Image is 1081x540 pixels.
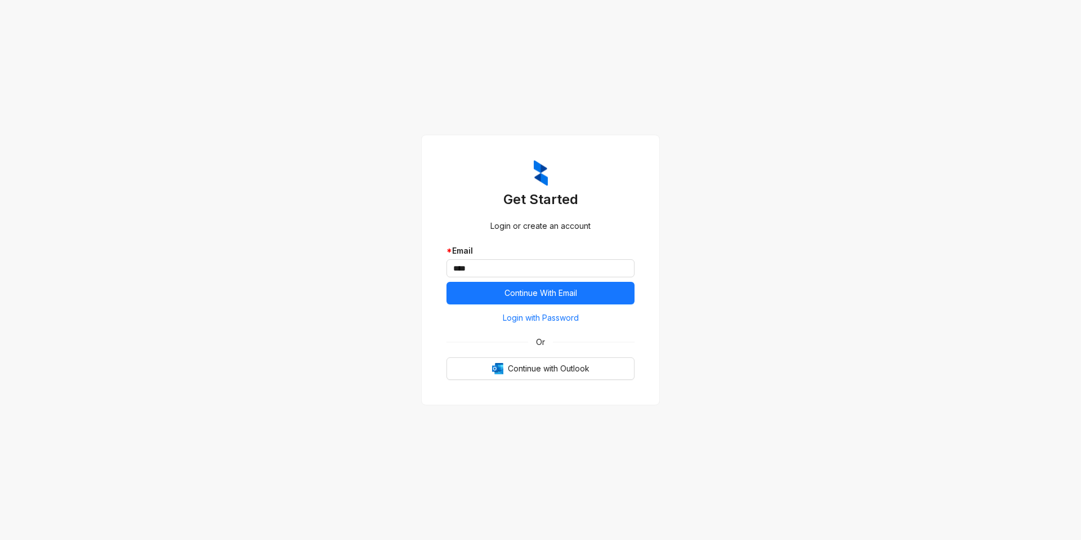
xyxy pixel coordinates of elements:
[446,191,635,209] h3: Get Started
[446,357,635,380] button: OutlookContinue with Outlook
[492,363,503,374] img: Outlook
[503,312,579,324] span: Login with Password
[534,160,548,186] img: ZumaIcon
[528,336,553,348] span: Or
[446,245,635,257] div: Email
[446,220,635,232] div: Login or create an account
[446,309,635,327] button: Login with Password
[446,282,635,304] button: Continue With Email
[504,287,577,299] span: Continue With Email
[508,362,589,375] span: Continue with Outlook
